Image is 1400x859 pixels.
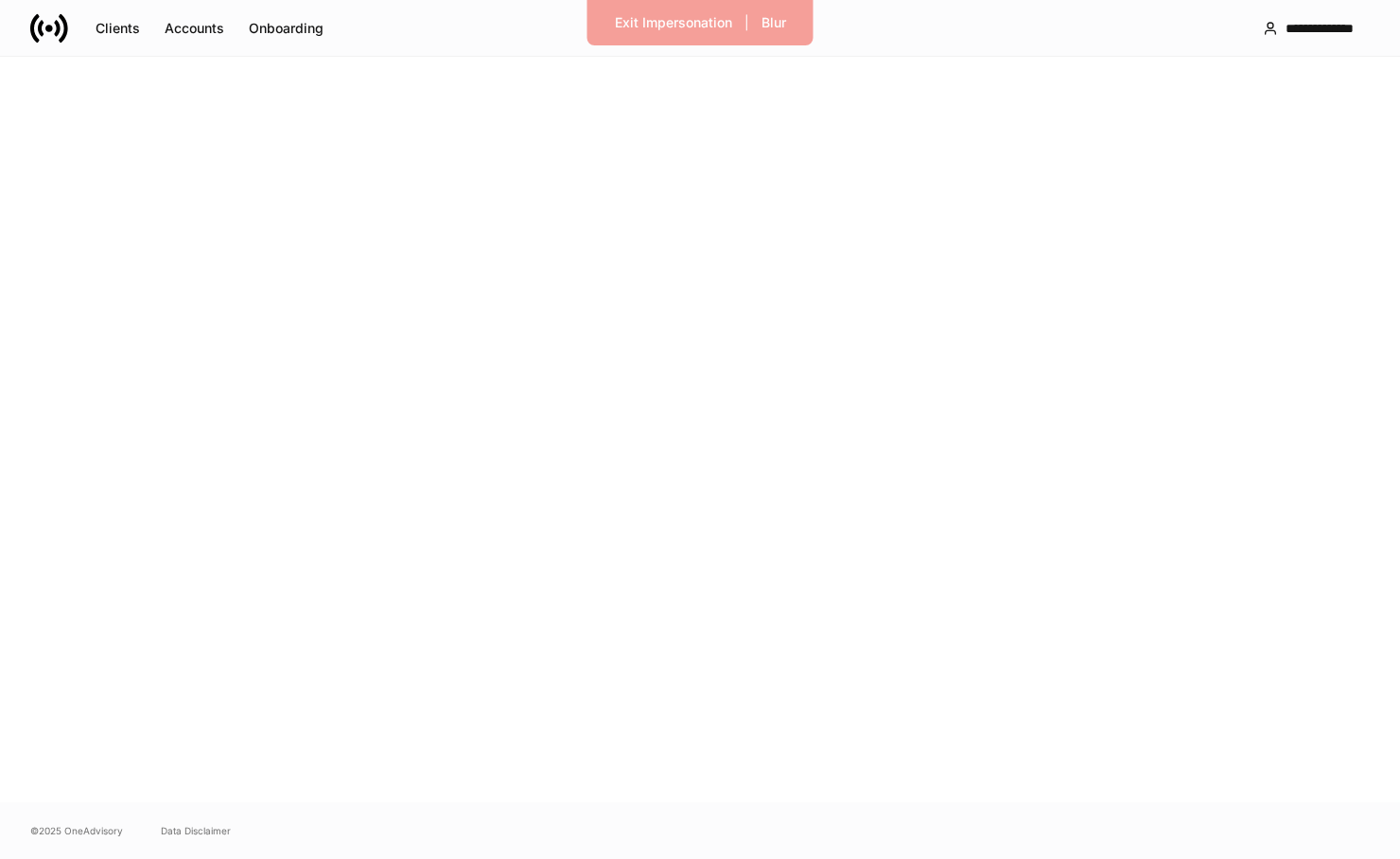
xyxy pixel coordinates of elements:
div: Onboarding [249,22,324,35]
span: © 2025 OneAdvisory [30,823,123,838]
div: Blur [761,16,786,29]
button: Accounts [152,13,236,44]
a: Data Disclaimer [161,823,231,838]
button: Exit Impersonation [603,8,744,38]
div: Clients [96,22,140,35]
div: Exit Impersonation [615,16,732,29]
div: Accounts [165,22,224,35]
button: Blur [749,8,798,38]
button: Onboarding [236,13,336,44]
button: Clients [83,13,152,44]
